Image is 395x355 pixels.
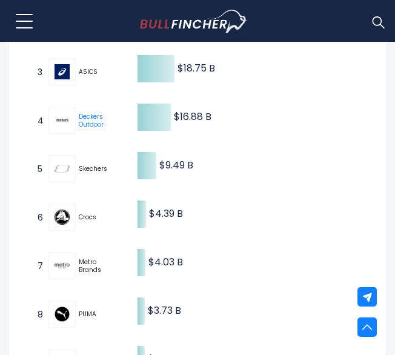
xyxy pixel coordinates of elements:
a: Go to homepage [140,10,270,33]
a: Deckers Outdoor [48,107,79,134]
span: 7 [32,259,44,273]
span: 4 [32,113,44,128]
img: Skechers [55,161,70,176]
span: PUMA [79,310,116,318]
text: $4.03 B [148,255,183,269]
img: Metro Brands [55,263,70,268]
a: Deckers Outdoor [79,112,104,129]
span: 6 [32,210,44,225]
span: Skechers [79,165,116,173]
img: Bullfincher logo [140,10,248,33]
text: $16.88 B [174,110,211,124]
span: Metro Brands [79,258,116,274]
img: Deckers Outdoor [55,113,70,128]
span: 3 [32,65,44,79]
text: $9.49 B [159,158,193,172]
span: 8 [32,307,44,322]
text: $4.39 B [149,207,183,221]
img: Crocs [55,210,70,225]
span: 5 [32,162,44,176]
text: $3.73 B [148,304,181,317]
span: Crocs [79,213,116,221]
img: PUMA [55,307,70,322]
span: ASICS [79,68,116,76]
img: ASICS [55,64,70,79]
text: $18.75 B [178,61,215,75]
